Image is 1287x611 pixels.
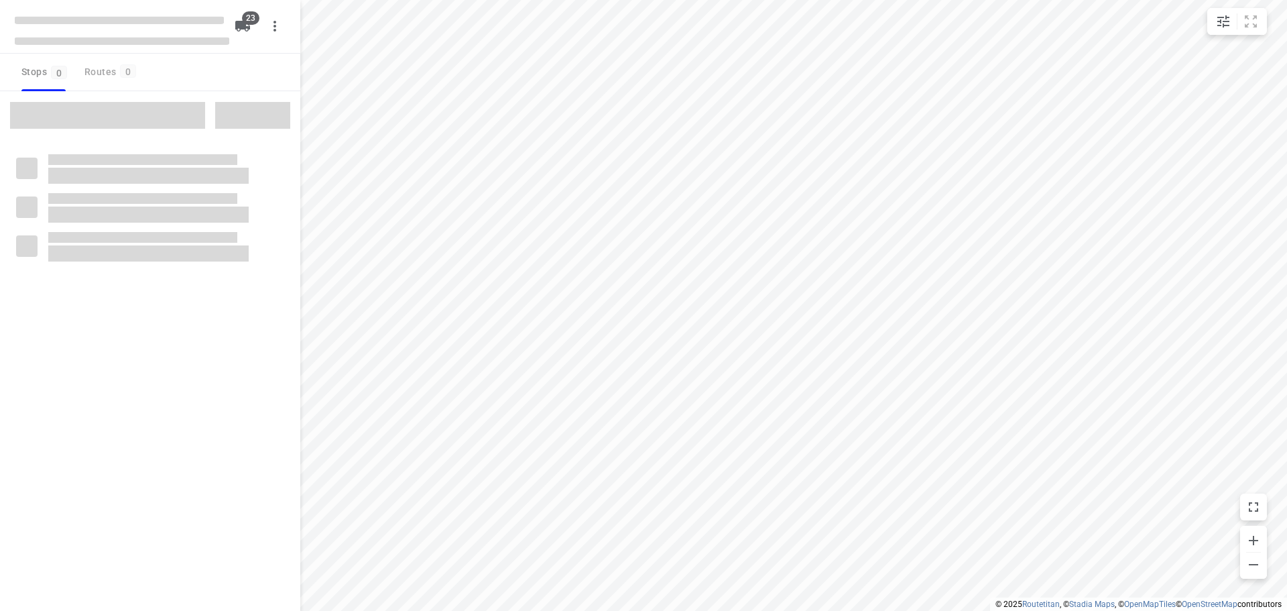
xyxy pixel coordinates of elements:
[1210,8,1237,35] button: Map settings
[1069,600,1115,609] a: Stadia Maps
[995,600,1282,609] li: © 2025 , © , © © contributors
[1207,8,1267,35] div: small contained button group
[1182,600,1237,609] a: OpenStreetMap
[1022,600,1060,609] a: Routetitan
[1124,600,1176,609] a: OpenMapTiles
